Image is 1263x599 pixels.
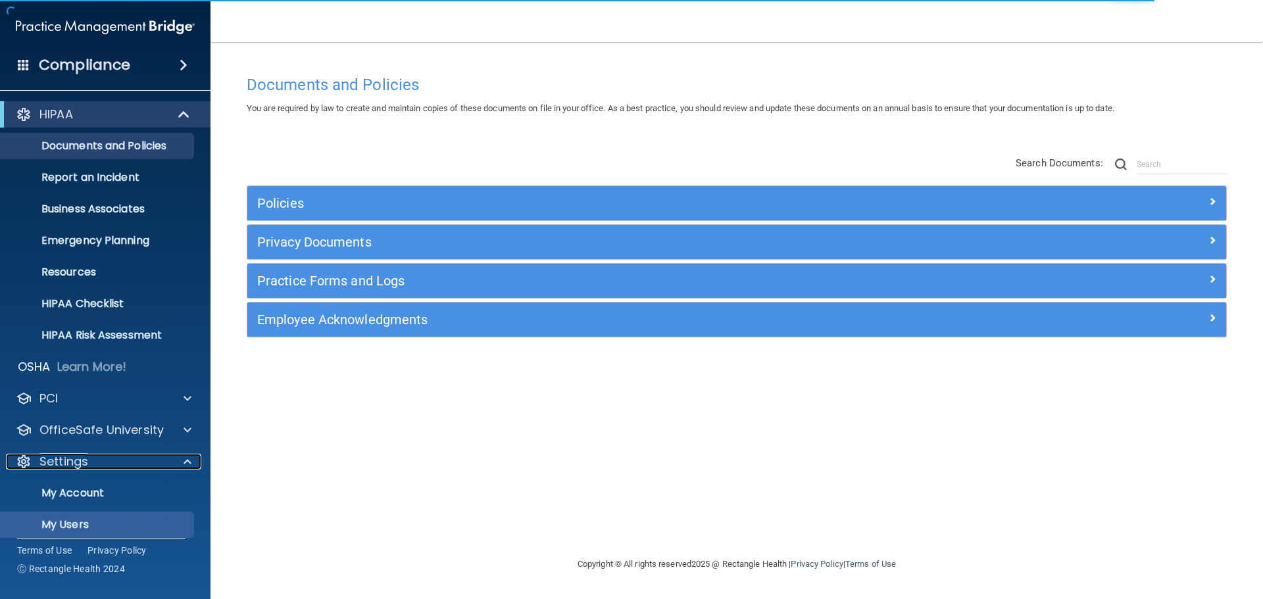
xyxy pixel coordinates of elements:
[39,391,58,406] p: PCI
[247,103,1114,113] span: You are required by law to create and maintain copies of these documents on file in your office. ...
[257,231,1216,252] a: Privacy Documents
[87,544,147,557] a: Privacy Policy
[39,107,73,122] p: HIPAA
[16,107,191,122] a: HIPAA
[9,139,188,153] p: Documents and Policies
[257,312,972,327] h5: Employee Acknowledgments
[9,297,188,310] p: HIPAA Checklist
[497,543,977,585] div: Copyright © All rights reserved 2025 @ Rectangle Health | |
[39,422,164,438] p: OfficeSafe University
[9,203,188,216] p: Business Associates
[16,454,191,469] a: Settings
[16,391,191,406] a: PCI
[1115,158,1127,170] img: ic-search.3b580494.png
[257,196,972,210] h5: Policies
[247,76,1227,93] h4: Documents and Policies
[257,309,1216,330] a: Employee Acknowledgments
[1137,155,1227,174] input: Search
[17,544,72,557] a: Terms of Use
[16,14,195,40] img: PMB logo
[9,171,188,184] p: Report an Incident
[791,559,843,569] a: Privacy Policy
[257,193,1216,214] a: Policies
[9,487,188,500] p: My Account
[257,274,972,288] h5: Practice Forms and Logs
[9,234,188,247] p: Emergency Planning
[17,562,125,575] span: Ⓒ Rectangle Health 2024
[1016,157,1103,169] span: Search Documents:
[9,329,188,342] p: HIPAA Risk Assessment
[39,454,88,469] p: Settings
[39,56,130,74] h4: Compliance
[18,359,51,375] p: OSHA
[16,422,191,438] a: OfficeSafe University
[257,235,972,249] h5: Privacy Documents
[9,266,188,279] p: Resources
[845,559,896,569] a: Terms of Use
[57,359,127,375] p: Learn More!
[257,270,1216,291] a: Practice Forms and Logs
[9,518,188,531] p: My Users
